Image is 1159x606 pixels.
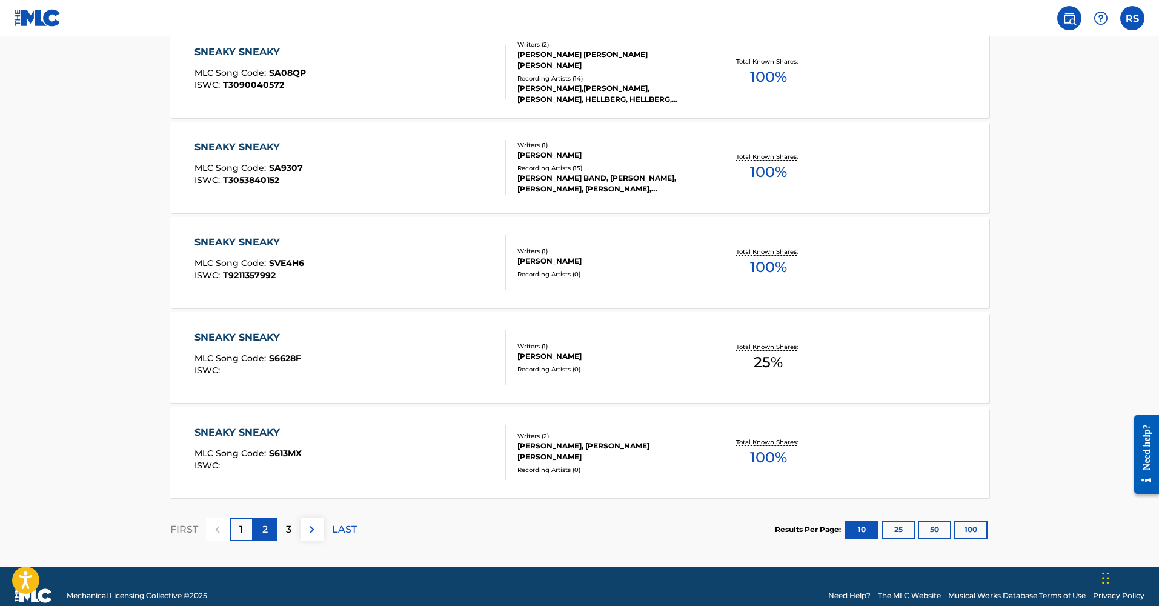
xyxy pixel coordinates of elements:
[517,74,700,83] div: Recording Artists ( 14 )
[194,365,223,376] span: ISWC :
[1120,6,1144,30] div: User Menu
[517,270,700,279] div: Recording Artists ( 0 )
[194,448,269,459] span: MLC Song Code :
[517,342,700,351] div: Writers ( 1 )
[194,235,304,250] div: SNEAKY SNEAKY
[517,150,700,161] div: [PERSON_NAME]
[736,57,801,66] p: Total Known Shares:
[194,162,269,173] span: MLC Song Code :
[517,83,700,105] div: [PERSON_NAME],[PERSON_NAME], [PERSON_NAME], HELLBERG, HELLBERG, [PERSON_NAME] JAFARIS, [PERSON_NA...
[954,521,988,539] button: 100
[305,522,319,537] img: right
[845,521,878,539] button: 10
[1089,6,1113,30] div: Help
[170,27,989,118] a: SNEAKY SNEAKYMLC Song Code:SA08QPISWC:T3090040572Writers (2)[PERSON_NAME] [PERSON_NAME] [PERSON_N...
[194,79,223,90] span: ISWC :
[170,122,989,213] a: SNEAKY SNEAKYMLC Song Code:SA9307ISWC:T3053840152Writers (1)[PERSON_NAME]Recording Artists (15)[P...
[194,67,269,78] span: MLC Song Code :
[750,256,787,278] span: 100 %
[517,256,700,267] div: [PERSON_NAME]
[170,312,989,403] a: SNEAKY SNEAKYMLC Song Code:S6628FISWC:Writers (1)[PERSON_NAME]Recording Artists (0)Total Known Sh...
[775,524,844,535] p: Results Per Page:
[194,258,269,268] span: MLC Song Code :
[269,353,301,364] span: S6628F
[517,40,700,49] div: Writers ( 2 )
[223,175,279,185] span: T3053840152
[1062,11,1077,25] img: search
[750,161,787,183] span: 100 %
[223,270,276,281] span: T9211357992
[194,460,223,471] span: ISWC :
[269,162,303,173] span: SA9307
[828,590,871,601] a: Need Help?
[918,521,951,539] button: 50
[194,425,302,440] div: SNEAKY SNEAKY
[194,175,223,185] span: ISWC :
[262,522,268,537] p: 2
[170,407,989,498] a: SNEAKY SNEAKYMLC Song Code:S613MXISWC:Writers (2)[PERSON_NAME], [PERSON_NAME] [PERSON_NAME]Record...
[754,351,783,373] span: 25 %
[517,49,700,71] div: [PERSON_NAME] [PERSON_NAME] [PERSON_NAME]
[194,140,303,155] div: SNEAKY SNEAKY
[1094,11,1108,25] img: help
[223,79,284,90] span: T3090040572
[736,342,801,351] p: Total Known Shares:
[67,590,207,601] span: Mechanical Licensing Collective © 2025
[517,164,700,173] div: Recording Artists ( 15 )
[750,66,787,88] span: 100 %
[517,141,700,150] div: Writers ( 1 )
[194,330,301,345] div: SNEAKY SNEAKY
[269,67,306,78] span: SA08QP
[517,365,700,374] div: Recording Artists ( 0 )
[878,590,941,601] a: The MLC Website
[170,217,989,308] a: SNEAKY SNEAKYMLC Song Code:SVE4H6ISWC:T9211357992Writers (1)[PERSON_NAME]Recording Artists (0)Tot...
[269,448,302,459] span: S613MX
[286,522,291,537] p: 3
[1093,590,1144,601] a: Privacy Policy
[194,353,269,364] span: MLC Song Code :
[736,152,801,161] p: Total Known Shares:
[239,522,243,537] p: 1
[1057,6,1081,30] a: Public Search
[750,447,787,468] span: 100 %
[948,590,1086,601] a: Musical Works Database Terms of Use
[1098,548,1159,606] iframe: Chat Widget
[1125,405,1159,505] iframe: Resource Center
[194,270,223,281] span: ISWC :
[15,588,52,603] img: logo
[170,522,198,537] p: FIRST
[1102,560,1109,596] div: Drag
[517,173,700,195] div: [PERSON_NAME] BAND, [PERSON_NAME], [PERSON_NAME], [PERSON_NAME], [PERSON_NAME] BAND
[517,441,700,462] div: [PERSON_NAME], [PERSON_NAME] [PERSON_NAME]
[517,431,700,441] div: Writers ( 2 )
[517,247,700,256] div: Writers ( 1 )
[882,521,915,539] button: 25
[269,258,304,268] span: SVE4H6
[517,351,700,362] div: [PERSON_NAME]
[736,438,801,447] p: Total Known Shares:
[517,465,700,474] div: Recording Artists ( 0 )
[194,45,306,59] div: SNEAKY SNEAKY
[15,9,61,27] img: MLC Logo
[332,522,357,537] p: LAST
[736,247,801,256] p: Total Known Shares:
